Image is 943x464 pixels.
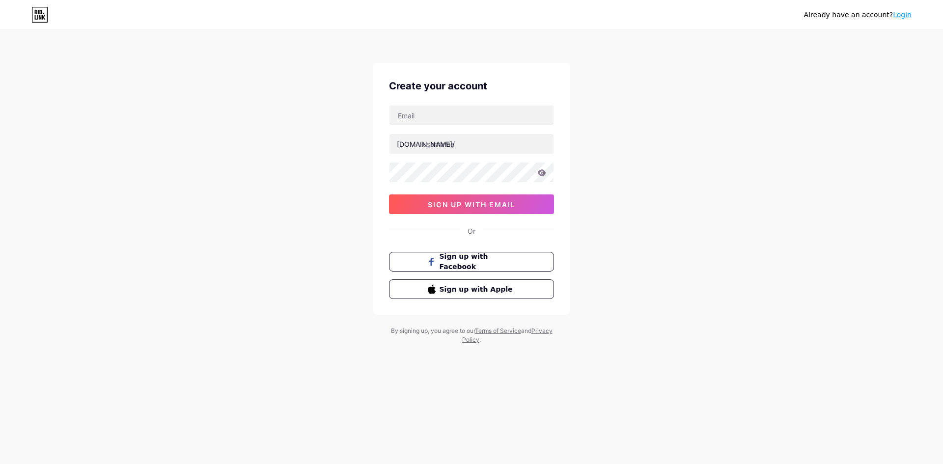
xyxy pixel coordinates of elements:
a: Login [893,11,912,19]
div: Create your account [389,79,554,93]
button: Sign up with Facebook [389,252,554,272]
div: Or [468,226,475,236]
button: sign up with email [389,194,554,214]
span: sign up with email [428,200,516,209]
div: By signing up, you agree to our and . [388,327,555,344]
input: Email [389,106,554,125]
a: Terms of Service [475,327,521,334]
input: username [389,134,554,154]
div: Already have an account? [804,10,912,20]
div: [DOMAIN_NAME]/ [397,139,455,149]
span: Sign up with Facebook [440,251,516,272]
button: Sign up with Apple [389,279,554,299]
span: Sign up with Apple [440,284,516,295]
